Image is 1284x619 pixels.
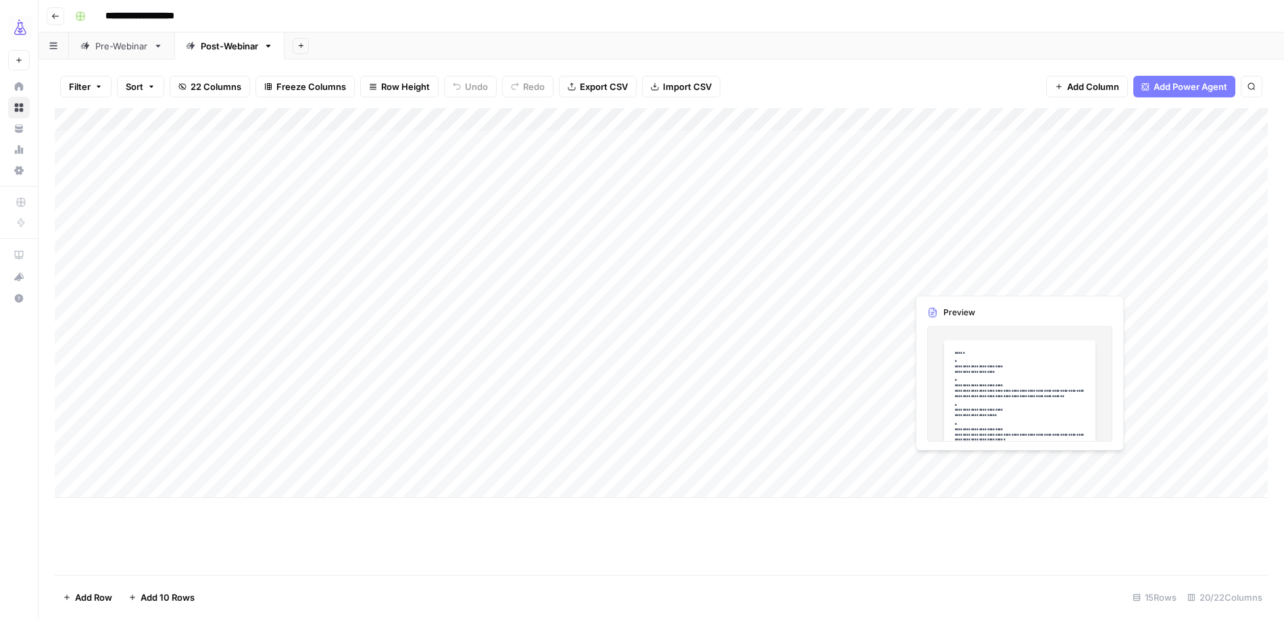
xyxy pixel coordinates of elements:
button: Redo [502,76,553,97]
button: Add Column [1046,76,1128,97]
a: Browse [8,97,30,118]
button: Add Power Agent [1133,76,1235,97]
div: What's new? [9,267,29,287]
button: Workspace: AirOps Growth [8,11,30,45]
button: Row Height [360,76,439,97]
button: Add Row [55,587,120,608]
a: AirOps Academy [8,244,30,266]
button: Export CSV [559,76,637,97]
img: AirOps Growth Logo [8,16,32,40]
a: Post-Webinar [174,32,285,60]
span: Add Row [75,591,112,604]
a: Usage [8,139,30,160]
button: Filter [60,76,112,97]
span: Add 10 Rows [141,591,195,604]
span: Filter [69,80,91,93]
button: 22 Columns [170,76,250,97]
button: Undo [444,76,497,97]
a: Settings [8,160,30,181]
button: Sort [117,76,164,97]
button: Help + Support [8,288,30,309]
span: 22 Columns [191,80,241,93]
button: Import CSV [642,76,720,97]
span: Row Height [381,80,430,93]
button: Add 10 Rows [120,587,203,608]
div: 15 Rows [1127,587,1182,608]
button: What's new? [8,266,30,288]
span: Import CSV [663,80,712,93]
span: Add Power Agent [1154,80,1227,93]
div: Post-Webinar [201,39,258,53]
div: Pre-Webinar [95,39,148,53]
span: Freeze Columns [276,80,346,93]
span: Export CSV [580,80,628,93]
div: 20/22 Columns [1182,587,1268,608]
span: Add Column [1067,80,1119,93]
a: Pre-Webinar [69,32,174,60]
a: Home [8,76,30,97]
span: Sort [126,80,143,93]
span: Undo [465,80,488,93]
span: Redo [523,80,545,93]
button: Freeze Columns [255,76,355,97]
a: Your Data [8,118,30,139]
